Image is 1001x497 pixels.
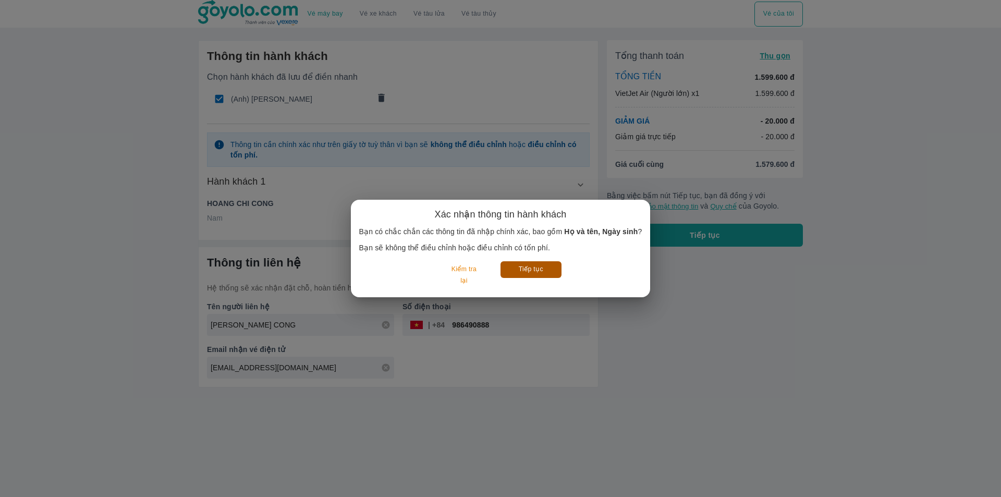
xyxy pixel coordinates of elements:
p: Bạn có chắc chắn các thông tin đã nhập chính xác, bao gồm ? [359,226,642,237]
p: Bạn sẽ không thể điều chỉnh hoặc điều chỉnh có tốn phí. [359,243,642,253]
h6: Xác nhận thông tin hành khách [435,208,567,221]
button: Kiểm tra lại [440,261,488,289]
b: Họ và tên, Ngày sinh [564,227,638,236]
button: Tiếp tục [500,261,561,277]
